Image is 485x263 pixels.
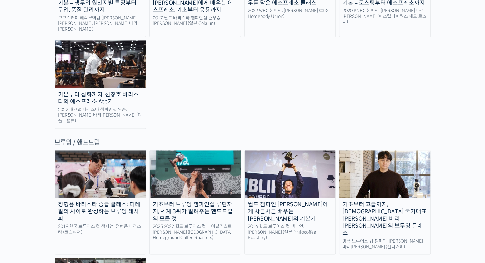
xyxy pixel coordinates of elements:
div: 영국 브루어스 컵 챔피언, [PERSON_NAME] 바리[PERSON_NAME] (센터커피) [339,238,430,249]
img: from-brewing-basics-to-competition_course-thumbnail.jpg [150,150,241,197]
div: 2022 WBC 챔피언, [PERSON_NAME] (호주 Homebody Union) [245,8,336,19]
span: 설정 [99,211,106,217]
a: 기초부터 고급까지, [DEMOGRAPHIC_DATA] 국가대표 [PERSON_NAME] 바리[PERSON_NAME]의 브루잉 클래스 영국 브루어스 컵 챔피언, [PERSON_... [339,150,431,254]
div: 2017 월드 바리스타 챔피언십 준우승, [PERSON_NAME] (일본 Cokuun) [150,15,241,26]
img: fundamentals-of-brewing_course-thumbnail.jpeg [245,150,336,197]
div: 2025 2022 월드 브루어스 컵 파이널리스트, [PERSON_NAME] ([GEOGRAPHIC_DATA] Homeground Coffee Roasters) [150,224,241,241]
a: 홈 [2,202,42,218]
div: 브루잉 / 핸드드립 [55,138,431,147]
div: 기초부터 브루잉 챔피언십 루틴까지, 세계 3위가 알려주는 핸드드립의 모든 것 [150,201,241,223]
a: 월드 챔피언 [PERSON_NAME]에게 차근차근 배우는 [PERSON_NAME]의 기본기 2016 월드 브루어스 컵 챔피언, [PERSON_NAME] (일본 Philocof... [244,150,336,254]
a: 대화 [42,202,82,218]
div: 기초부터 고급까지, [DEMOGRAPHIC_DATA] 국가대표 [PERSON_NAME] 바리[PERSON_NAME]의 브루잉 클래스 [339,201,430,237]
div: 2019 한국 브루어스 컵 챔피언, 정형용 바리스타 (코스피어) [55,224,146,235]
a: 설정 [82,202,122,218]
a: 정형용 바리스타 중급 클래스: 디테일의 차이로 완성하는 브루잉 레시피 2019 한국 브루어스 컵 챔피언, 정형용 바리스타 (코스피어) [55,150,146,254]
span: 홈 [20,211,24,217]
img: advanced-brewing_course-thumbnail.jpeg [55,150,146,197]
a: 기초부터 브루잉 챔피언십 루틴까지, 세계 3위가 알려주는 핸드드립의 모든 것 2025 2022 월드 브루어스 컵 파이널리스트, [PERSON_NAME] ([GEOGRAPHIC... [149,150,241,254]
img: sanghopark-thumbnail.jpg [339,150,430,197]
a: 기본부터 심화까지, 신창호 바리스타의 에스프레소 AtoZ 2022 내셔널 바리스타 챔피언십 우승, [PERSON_NAME] 바리[PERSON_NAME] (디폴트밸류) [55,40,146,129]
div: 모모스커피 해외무역팀 ([PERSON_NAME], [PERSON_NAME], [PERSON_NAME] 바리[PERSON_NAME]) [55,15,146,32]
div: 2016 월드 브루어스 컵 챔피언, [PERSON_NAME] (일본 Philocoffea Roastery) [245,224,336,241]
span: 대화 [58,212,66,217]
div: 2020 KNBC 챔피언, [PERSON_NAME] 바리[PERSON_NAME] (파스텔커피웍스 헤드 로스터) [339,8,430,25]
div: 월드 챔피언 [PERSON_NAME]에게 차근차근 배우는 [PERSON_NAME]의 기본기 [245,201,336,223]
div: 기본부터 심화까지, 신창호 바리스타의 에스프레소 AtoZ [55,91,146,105]
div: 정형용 바리스타 중급 클래스: 디테일의 차이로 완성하는 브루잉 레시피 [55,201,146,223]
img: changhoshin_thumbnail2.jpeg [55,40,146,88]
div: 2022 내셔널 바리스타 챔피언십 우승, [PERSON_NAME] 바리[PERSON_NAME] (디폴트밸류) [55,107,146,124]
